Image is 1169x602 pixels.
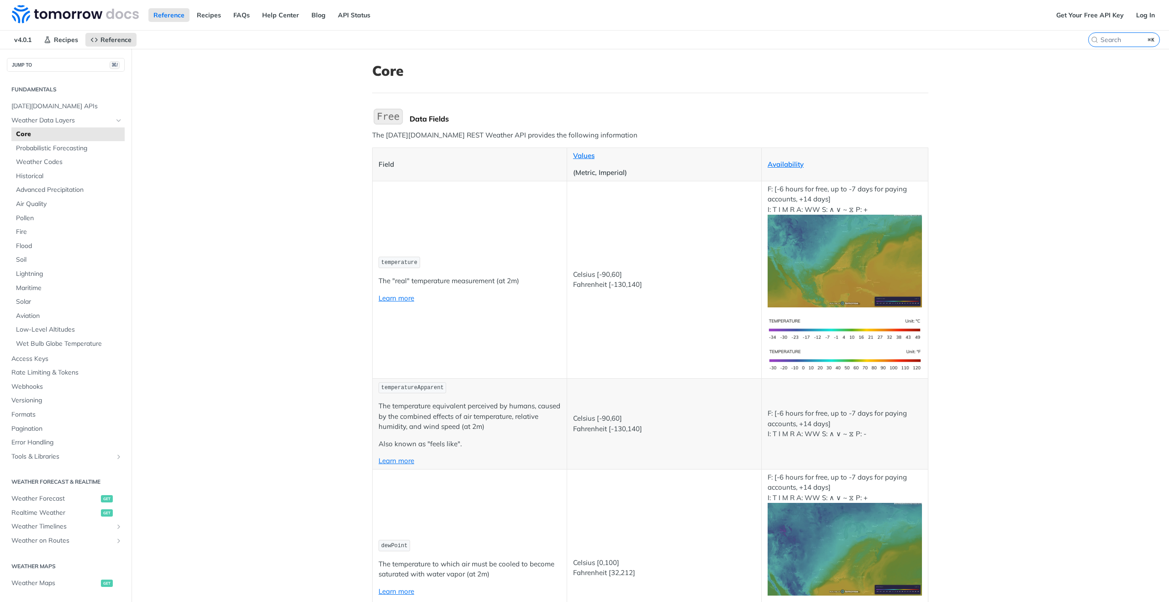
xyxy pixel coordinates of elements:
span: temperature [381,259,417,266]
span: Rate Limiting & Tokens [11,368,122,377]
span: v4.0.1 [9,33,37,47]
a: Aviation [11,309,125,323]
span: Weather on Routes [11,536,113,545]
span: Weather Data Layers [11,116,113,125]
a: Pollen [11,211,125,225]
a: Reference [148,8,190,22]
a: Flood [11,239,125,253]
span: Probabilistic Forecasting [16,144,122,153]
a: Get Your Free API Key [1051,8,1129,22]
span: get [101,495,113,502]
a: Advanced Precipitation [11,183,125,197]
p: Field [379,159,561,170]
span: get [101,509,113,517]
span: Expand image [768,324,922,333]
a: Recipes [39,33,83,47]
span: Access Keys [11,354,122,364]
h2: Fundamentals [7,85,125,94]
button: Show subpages for Tools & Libraries [115,453,122,460]
span: [DATE][DOMAIN_NAME] APIs [11,102,122,111]
a: Learn more [379,294,414,302]
a: Reference [85,33,137,47]
a: Weather Mapsget [7,576,125,590]
p: The temperature equivalent perceived by humans, caused by the combined effects of air temperature... [379,401,561,432]
a: Weather TimelinesShow subpages for Weather Timelines [7,520,125,533]
a: Pagination [7,422,125,436]
span: Weather Forecast [11,494,99,503]
kbd: ⌘K [1146,35,1157,44]
img: Tomorrow.io Weather API Docs [12,5,139,23]
span: Formats [11,410,122,419]
span: Core [16,130,122,139]
span: Versioning [11,396,122,405]
a: Weather on RoutesShow subpages for Weather on Routes [7,534,125,548]
a: API Status [333,8,375,22]
a: Probabilistic Forecasting [11,142,125,155]
svg: Search [1091,36,1098,43]
a: Learn more [379,456,414,465]
a: Weather Data LayersHide subpages for Weather Data Layers [7,114,125,127]
span: Error Handling [11,438,122,447]
a: Rate Limiting & Tokens [7,366,125,380]
span: Solar [16,297,122,306]
span: Tools & Libraries [11,452,113,461]
a: Recipes [192,8,226,22]
button: Show subpages for Weather Timelines [115,523,122,530]
a: Air Quality [11,197,125,211]
a: Fire [11,225,125,239]
p: F: [-6 hours for free, up to -7 days for paying accounts, +14 days] I: T I M R A: WW S: ∧ ∨ ~ ⧖ P: + [768,472,922,596]
a: Historical [11,169,125,183]
span: Reference [100,36,132,44]
span: ⌘/ [110,61,120,69]
a: FAQs [228,8,255,22]
span: Webhooks [11,382,122,391]
span: Aviation [16,312,122,321]
span: Weather Maps [11,579,99,588]
div: Data Fields [410,114,928,123]
span: Maritime [16,284,122,293]
a: Blog [306,8,331,22]
span: Advanced Precipitation [16,185,122,195]
img: temperature-us [768,345,922,375]
img: temperature [768,215,922,307]
span: Pollen [16,214,122,223]
a: Lightning [11,267,125,281]
a: Availability [768,160,804,169]
p: (Metric, Imperial) [573,168,755,178]
span: dewPoint [381,543,408,549]
span: Low-Level Altitudes [16,325,122,334]
a: Tools & LibrariesShow subpages for Tools & Libraries [7,450,125,464]
h1: Core [372,63,928,79]
img: dewpoint [768,503,922,596]
span: Realtime Weather [11,508,99,518]
span: Soil [16,255,122,264]
a: Values [573,151,595,160]
p: Celsius [-90,60] Fahrenheit [-130,140] [573,269,755,290]
span: Recipes [54,36,78,44]
button: JUMP TO⌘/ [7,58,125,72]
p: Also known as "feels like". [379,439,561,449]
a: Weather Codes [11,155,125,169]
span: Wet Bulb Globe Temperature [16,339,122,349]
a: Access Keys [7,352,125,366]
span: Historical [16,172,122,181]
a: Core [11,127,125,141]
a: Formats [7,408,125,422]
a: Maritime [11,281,125,295]
a: Solar [11,295,125,309]
span: Fire [16,227,122,237]
p: F: [-6 hours for free, up to -7 days for paying accounts, +14 days] I: T I M R A: WW S: ∧ ∨ ~ ⧖ P: + [768,184,922,307]
img: temperature-si [768,314,922,345]
a: Realtime Weatherget [7,506,125,520]
a: [DATE][DOMAIN_NAME] APIs [7,100,125,113]
span: Air Quality [16,200,122,209]
a: Learn more [379,587,414,596]
span: get [101,580,113,587]
span: Expand image [768,256,922,265]
a: Versioning [7,394,125,407]
span: Weather Timelines [11,522,113,531]
p: F: [-6 hours for free, up to -7 days for paying accounts, +14 days] I: T I M R A: WW S: ∧ ∨ ~ ⧖ P: - [768,408,922,439]
a: Weather Forecastget [7,492,125,506]
a: Low-Level Altitudes [11,323,125,337]
p: Celsius [0,100] Fahrenheit [32,212] [573,558,755,578]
